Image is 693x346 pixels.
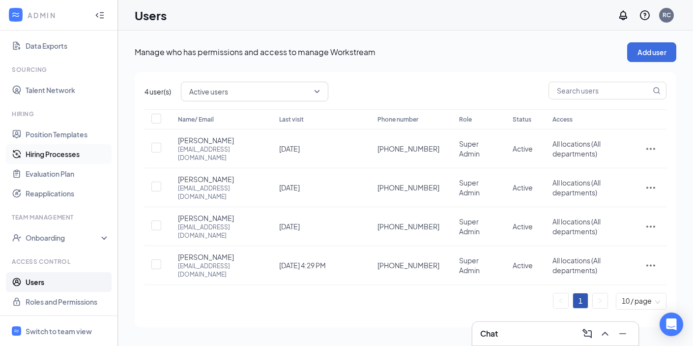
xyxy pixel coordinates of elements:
[549,82,651,99] input: Search users
[503,109,543,129] th: Status
[178,213,234,223] span: [PERSON_NAME]
[178,174,234,184] span: [PERSON_NAME]
[279,183,300,192] span: [DATE]
[377,144,439,154] span: [PHONE_NUMBER]
[622,293,661,309] span: 10 / page
[593,293,607,308] button: right
[459,256,480,275] span: Super Admin
[26,233,101,243] div: Onboarding
[639,9,651,21] svg: QuestionInfo
[135,7,167,24] h1: Users
[377,183,439,192] span: [PHONE_NUMBER]
[653,87,661,94] svg: MagnifyingGlass
[459,178,480,197] span: Super Admin
[480,328,498,339] h3: Chat
[627,42,676,62] button: Add user
[553,293,569,309] li: Previous Page
[178,135,234,145] span: [PERSON_NAME]
[513,183,533,192] span: Active
[144,86,171,97] span: 4 user(s)
[552,178,601,197] span: All locations (All departments)
[279,222,300,231] span: [DATE]
[178,114,260,126] div: Name/ Email
[645,182,657,193] svg: ActionsIcon
[599,328,611,340] svg: ChevronUp
[459,139,480,158] span: Super Admin
[459,217,480,236] span: Super Admin
[368,109,449,129] th: Phone number
[12,110,108,118] div: Hiring
[279,144,300,153] span: [DATE]
[660,313,683,336] div: Open Intercom Messenger
[12,233,22,243] svg: UserCheck
[28,10,86,20] div: ADMIN
[26,272,110,292] a: Users
[377,260,439,270] span: [PHONE_NUMBER]
[645,143,657,155] svg: ActionsIcon
[377,221,439,231] span: [PHONE_NUMBER]
[26,80,110,100] a: Talent Network
[26,184,110,203] a: Reapplications
[279,261,326,270] span: [DATE] 4:29 PM
[26,144,110,164] a: Hiring Processes
[663,11,671,19] div: RC
[513,222,533,231] span: Active
[617,328,629,340] svg: Minimize
[178,223,260,240] div: [EMAIL_ADDRESS][DOMAIN_NAME]
[12,257,108,266] div: Access control
[178,184,260,201] div: [EMAIL_ADDRESS][DOMAIN_NAME]
[573,293,588,308] a: 1
[617,9,629,21] svg: Notifications
[513,261,533,270] span: Active
[12,213,108,221] div: Team Management
[459,114,493,126] div: Role
[543,109,635,129] th: Access
[135,47,627,58] p: Manage who has permissions and access to manage Workstream
[645,259,657,271] svg: ActionsIcon
[13,328,20,334] svg: WorkstreamLogo
[645,220,657,232] svg: ActionsIcon
[12,65,108,74] div: Sourcing
[552,217,601,236] span: All locations (All departments)
[26,326,92,336] div: Switch to team view
[552,139,601,158] span: All locations (All departments)
[579,326,595,342] button: ComposeMessage
[615,326,631,342] button: Minimize
[26,36,110,56] a: Data Exports
[513,144,533,153] span: Active
[178,145,260,162] div: [EMAIL_ADDRESS][DOMAIN_NAME]
[597,298,603,304] span: right
[26,292,110,312] a: Roles and Permissions
[592,293,608,309] li: Next Page
[597,326,613,342] button: ChevronUp
[11,10,21,20] svg: WorkstreamLogo
[95,10,105,20] svg: Collapse
[279,114,358,126] div: Last visit
[26,164,110,184] a: Evaluation Plan
[26,125,110,144] a: Position Templates
[558,298,564,304] span: left
[178,252,234,262] span: [PERSON_NAME]
[178,262,260,279] div: [EMAIL_ADDRESS][DOMAIN_NAME]
[552,256,601,275] span: All locations (All departments)
[189,84,228,99] span: Active users
[553,293,568,308] button: left
[581,328,593,340] svg: ComposeMessage
[616,293,666,309] div: Page Size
